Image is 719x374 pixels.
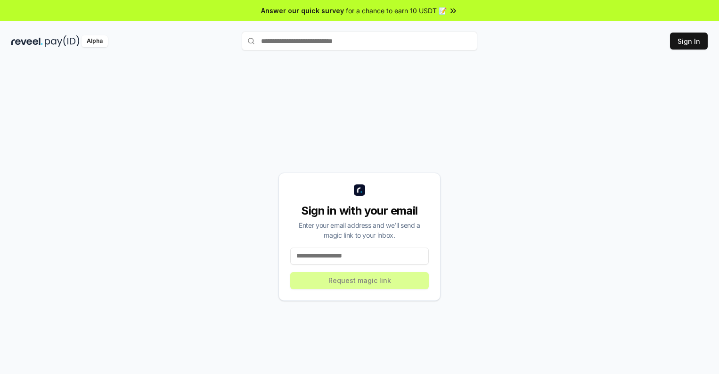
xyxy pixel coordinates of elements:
[290,203,429,218] div: Sign in with your email
[346,6,447,16] span: for a chance to earn 10 USDT 📝
[45,35,80,47] img: pay_id
[670,33,708,50] button: Sign In
[290,220,429,240] div: Enter your email address and we’ll send a magic link to your inbox.
[354,184,365,196] img: logo_small
[11,35,43,47] img: reveel_dark
[261,6,344,16] span: Answer our quick survey
[82,35,108,47] div: Alpha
